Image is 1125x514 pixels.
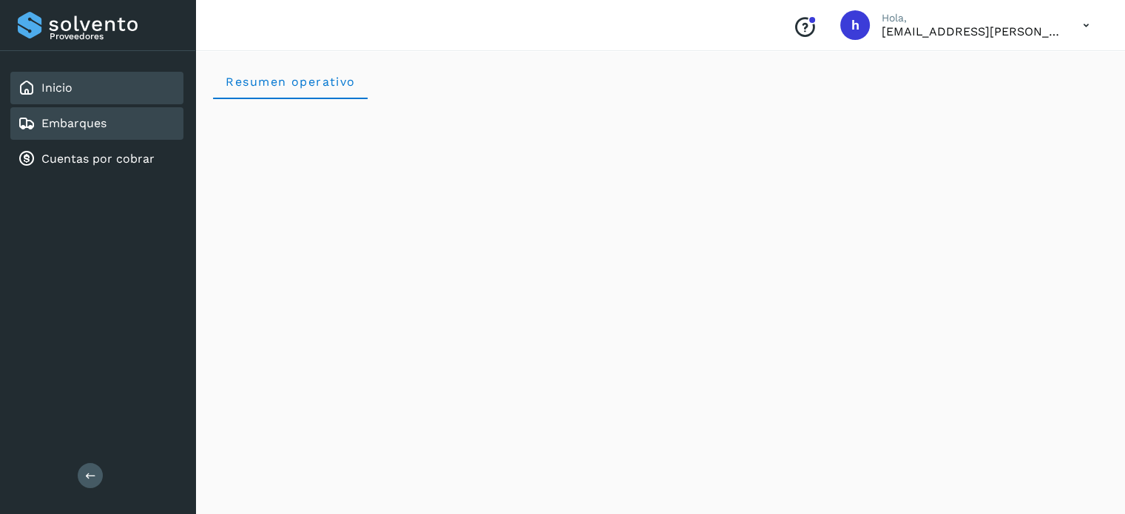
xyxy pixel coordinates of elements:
[50,31,178,41] p: Proveedores
[10,107,183,140] div: Embarques
[10,72,183,104] div: Inicio
[882,12,1059,24] p: Hola,
[41,116,107,130] a: Embarques
[225,75,356,89] span: Resumen operativo
[10,143,183,175] div: Cuentas por cobrar
[882,24,1059,38] p: hpichardo@karesan.com.mx
[41,81,72,95] a: Inicio
[41,152,155,166] a: Cuentas por cobrar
